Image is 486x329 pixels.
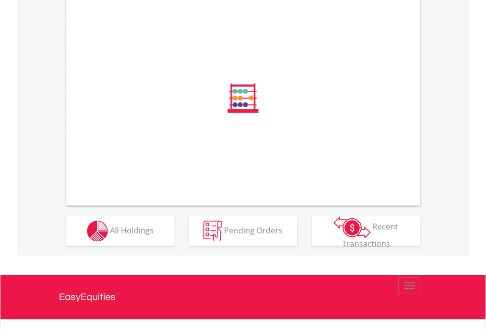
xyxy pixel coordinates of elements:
img: pending_instructions-wht.png [203,221,222,242]
img: holdings-wht.png [87,221,108,242]
button: Pending Orders [189,216,297,246]
a: EasyEquities [59,275,428,319]
button: All Holdings [66,216,174,246]
span: All Holdings [110,225,154,235]
span: Pending Orders [224,225,283,235]
img: transactions-zar-wht.png [334,217,371,238]
button: Recent Transactions [312,216,420,246]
